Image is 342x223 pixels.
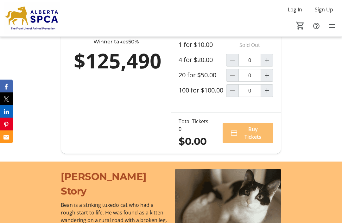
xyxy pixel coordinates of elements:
button: Cart [294,20,306,31]
button: Increment by one [261,85,273,97]
span: Log In [288,6,302,13]
div: Winner takes [74,38,158,46]
button: Increment by one [261,54,273,67]
div: $0.00 [179,134,212,149]
button: Log In [283,4,307,15]
button: Sign Up [310,4,338,15]
span: Sign Up [315,6,333,13]
button: Menu [326,20,338,32]
span: Buy Tickets [240,126,266,141]
button: Help [310,20,323,32]
div: $125,490 [74,46,158,76]
label: 100 for $100.00 [179,87,223,94]
div: Total Tickets: 0 [179,118,212,133]
label: 4 for $20.00 [179,56,213,64]
p: Sold Out [226,39,274,52]
button: Buy Tickets [223,123,273,143]
img: Alberta SPCA's Logo [4,3,60,34]
span: 50% [128,39,139,45]
label: 1 for $10.00 [179,41,213,49]
button: Increment by one [261,70,273,82]
label: 20 for $50.00 [179,72,216,79]
span: [PERSON_NAME] Story [61,171,146,197]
